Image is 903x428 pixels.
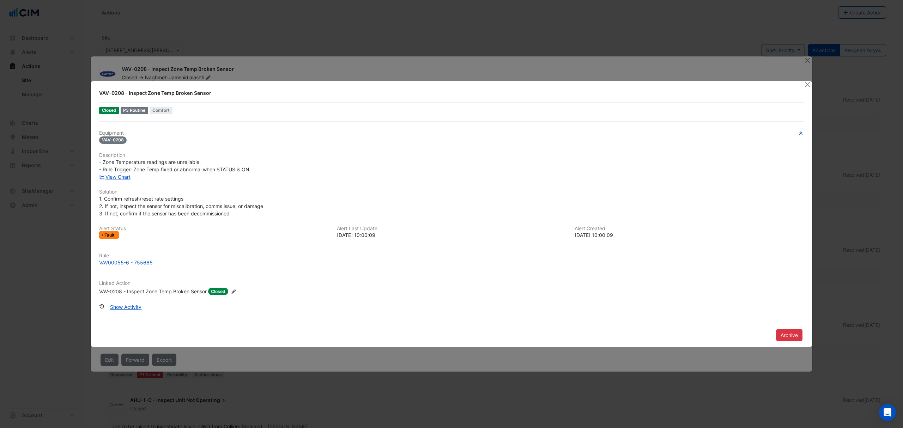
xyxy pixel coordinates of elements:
[337,226,566,232] h6: Alert Last Update
[575,231,804,239] div: [DATE] 10:00:09
[99,259,804,266] a: VAV00055-6 - 755665
[99,130,804,136] h6: Equipment
[99,280,804,286] h6: Linked Action
[99,152,804,158] h6: Description
[337,231,566,239] div: [DATE] 10:00:09
[776,329,802,341] button: Archive
[105,301,146,313] button: Show Activity
[804,81,811,88] button: Close
[99,253,804,259] h6: Rule
[99,288,207,295] div: VAV-0208 - Inspect Zone Temp Broken Sensor
[99,136,127,144] span: VAV-0208
[150,107,172,114] span: Comfort
[231,289,236,294] fa-icon: Edit Linked Action
[99,196,263,216] span: 1. Confirm refresh/reset rate settings 2. If not, inspect the sensor for miscalibration, comms is...
[99,226,328,232] h6: Alert Status
[575,226,804,232] h6: Alert Created
[99,189,804,195] h6: Solution
[208,288,228,295] span: Closed
[99,159,249,172] span: - Zone Temperature readings are unreliable - Rule Trigger: Zone Temp fixed or abnormal when STATU...
[99,259,153,266] div: VAV00055-6 - 755665
[879,404,896,421] div: Open Intercom Messenger
[99,107,119,114] span: Closed
[121,107,149,114] div: P3 Routine
[99,174,131,180] a: View Chart
[104,233,116,237] span: Fault
[99,90,795,97] div: VAV-0208 - Inspect Zone Temp Broken Sensor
